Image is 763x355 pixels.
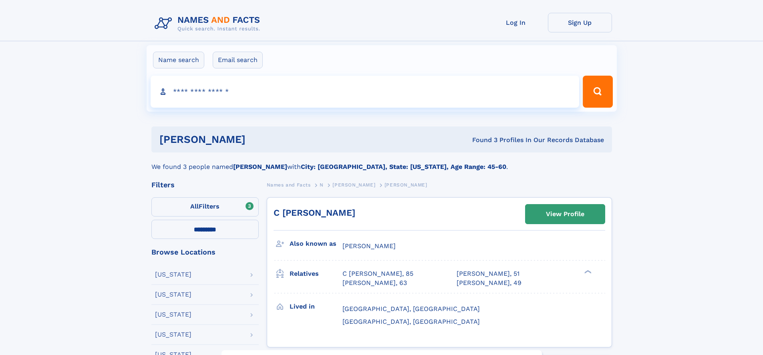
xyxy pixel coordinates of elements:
h1: [PERSON_NAME] [159,134,359,144]
label: Filters [151,197,259,217]
div: Filters [151,181,259,189]
div: We found 3 people named with . [151,152,612,172]
h3: Lived in [290,300,342,313]
h3: Also known as [290,237,342,251]
div: [US_STATE] [155,311,191,318]
div: Browse Locations [151,249,259,256]
label: Name search [153,52,204,68]
a: [PERSON_NAME], 51 [457,269,519,278]
a: C [PERSON_NAME] [274,208,355,218]
button: Search Button [583,76,612,108]
a: [PERSON_NAME] [332,180,375,190]
a: Names and Facts [267,180,311,190]
span: N [320,182,324,188]
span: [GEOGRAPHIC_DATA], [GEOGRAPHIC_DATA] [342,305,480,313]
label: Email search [213,52,263,68]
div: View Profile [546,205,584,223]
span: [PERSON_NAME] [332,182,375,188]
div: [US_STATE] [155,291,191,298]
a: Sign Up [548,13,612,32]
span: [PERSON_NAME] [342,242,396,250]
a: C [PERSON_NAME], 85 [342,269,413,278]
div: [US_STATE] [155,331,191,338]
a: N [320,180,324,190]
div: Found 3 Profiles In Our Records Database [359,136,604,144]
a: View Profile [525,205,605,224]
a: [PERSON_NAME], 49 [457,279,521,287]
b: [PERSON_NAME] [233,163,287,170]
div: [US_STATE] [155,271,191,278]
a: [PERSON_NAME], 63 [342,279,407,287]
a: Log In [484,13,548,32]
b: City: [GEOGRAPHIC_DATA], State: [US_STATE], Age Range: 45-60 [301,163,506,170]
img: Logo Names and Facts [151,13,267,34]
span: [GEOGRAPHIC_DATA], [GEOGRAPHIC_DATA] [342,318,480,325]
h3: Relatives [290,267,342,281]
input: search input [151,76,580,108]
span: All [190,203,199,210]
div: ❯ [582,269,592,275]
span: [PERSON_NAME] [385,182,427,188]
